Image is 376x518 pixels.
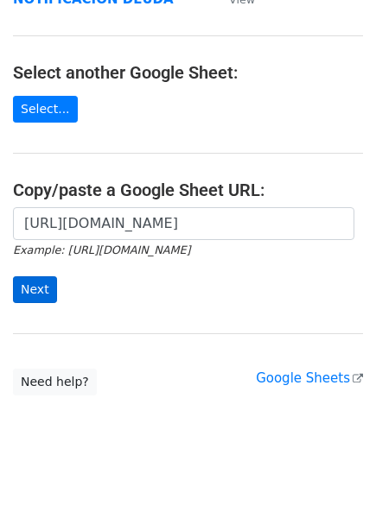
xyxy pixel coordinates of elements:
[13,369,97,395] a: Need help?
[13,62,363,83] h4: Select another Google Sheet:
[13,276,57,303] input: Next
[13,96,78,123] a: Select...
[13,243,190,256] small: Example: [URL][DOMAIN_NAME]
[290,435,376,518] iframe: Chat Widget
[256,370,363,386] a: Google Sheets
[290,435,376,518] div: Widget de chat
[13,207,354,240] input: Paste your Google Sheet URL here
[13,180,363,200] h4: Copy/paste a Google Sheet URL:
